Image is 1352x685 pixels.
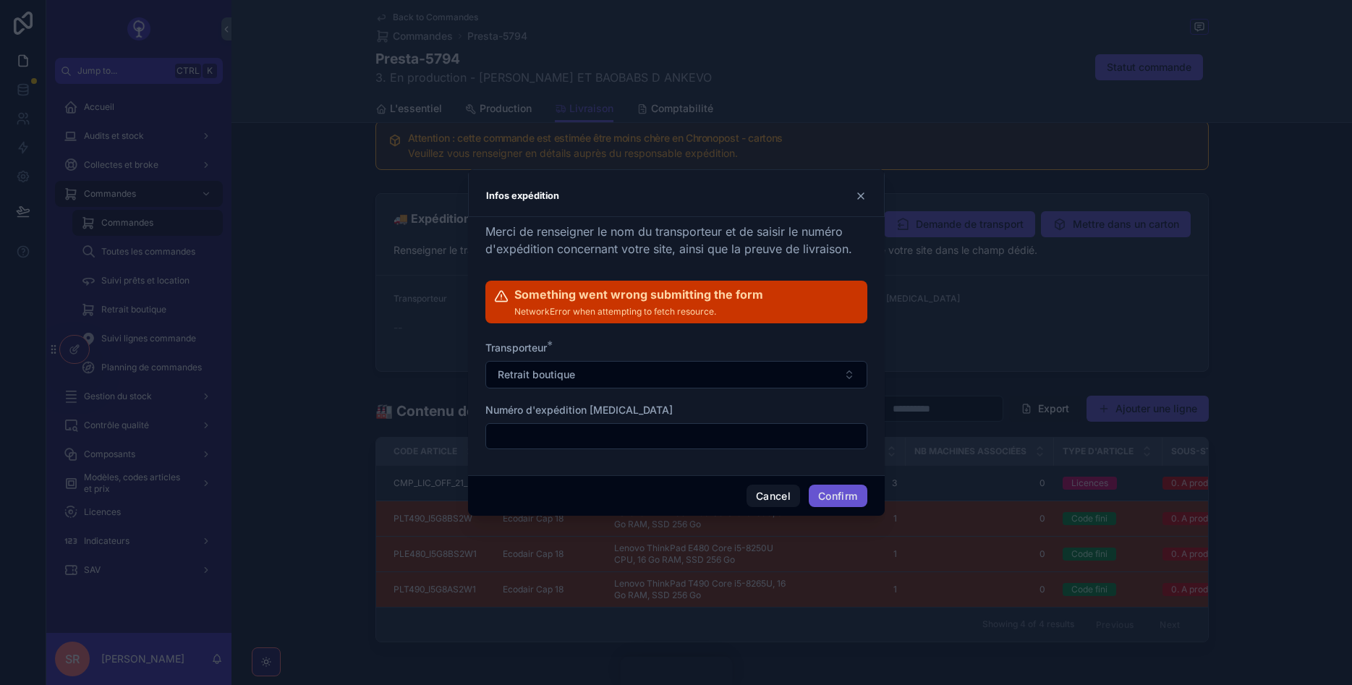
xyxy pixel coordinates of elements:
[485,361,867,388] button: Select Button
[485,404,673,416] span: Numéro d'expédition [MEDICAL_DATA]
[514,306,763,318] span: NetworkError when attempting to fetch resource.
[809,485,867,508] button: Confirm
[486,187,559,205] h3: Infos expédition
[498,367,575,382] span: Retrait boutique
[747,485,800,508] button: Cancel
[514,286,763,303] h2: Something went wrong submitting the form
[485,341,547,354] span: Transporteur
[485,224,852,256] span: Merci de renseigner le nom du transporteur et de saisir le numéro d'expédition concernant votre s...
